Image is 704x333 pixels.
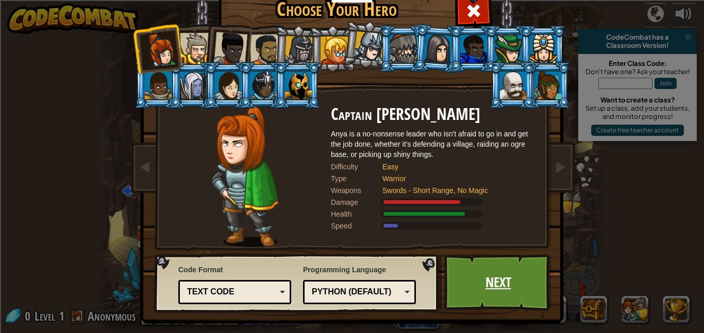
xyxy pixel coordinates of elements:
div: Options [4,41,700,50]
img: captain-pose.png [211,106,278,247]
li: Arryn Stonewall [134,62,180,109]
div: Text code [187,286,276,298]
li: Gordon the Stalwart [449,25,496,72]
div: Health [331,209,382,219]
li: Captain Anya Weston [132,23,182,74]
div: Difficulty [331,162,382,172]
li: Usara Master Wizard [239,62,286,109]
div: Sort A > Z [4,4,700,13]
div: Swords - Short Range, No Magic [382,185,527,196]
div: Move To ... [4,69,700,78]
div: Weapons [331,185,382,196]
div: Gains 140% of listed Warrior armor health. [331,209,537,219]
div: Delete [4,32,700,41]
li: Lady Ida Justheart [202,22,253,72]
div: Deals 120% of listed Warrior weapon damage. [331,197,537,207]
li: Miss Hushbaum [309,25,356,72]
li: Nalfar Cryptor [169,62,215,109]
div: Moves at 6 meters per second. [331,221,537,231]
li: Illia Shieldsmith [204,62,250,109]
div: Type [331,173,382,184]
li: Naria of the Leaf [484,25,531,72]
div: Warrior [382,173,527,184]
div: Speed [331,221,382,231]
div: Anya is a no-nonsense leader who isn't afraid to go in and get the job done, whether it's defendi... [331,129,537,160]
div: Python (Default) [312,286,401,298]
div: Easy [382,162,527,172]
li: Senick Steelclaw [379,25,426,72]
a: Next [444,254,552,311]
li: Omarn Brewstone [413,24,462,74]
div: Sign out [4,50,700,60]
li: Hattori Hanzō [342,19,393,71]
li: Ritic the Cold [274,62,321,109]
li: Sir Tharin Thunderfist [169,24,215,71]
h2: Captain [PERSON_NAME] [331,106,537,124]
span: Programming Language [303,265,416,275]
div: Move To ... [4,23,700,32]
li: Pender Spellbane [519,25,566,72]
li: Zana Woodheart [524,62,571,109]
li: Alejandro the Duelist [239,25,286,73]
li: Amara Arrowhead [273,24,322,74]
span: Code Format [178,265,291,275]
div: Sort New > Old [4,13,700,23]
div: Damage [331,197,382,207]
div: Rename [4,60,700,69]
li: Okar Stompfoot [489,62,535,109]
img: language-selector-background.png [154,254,442,313]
